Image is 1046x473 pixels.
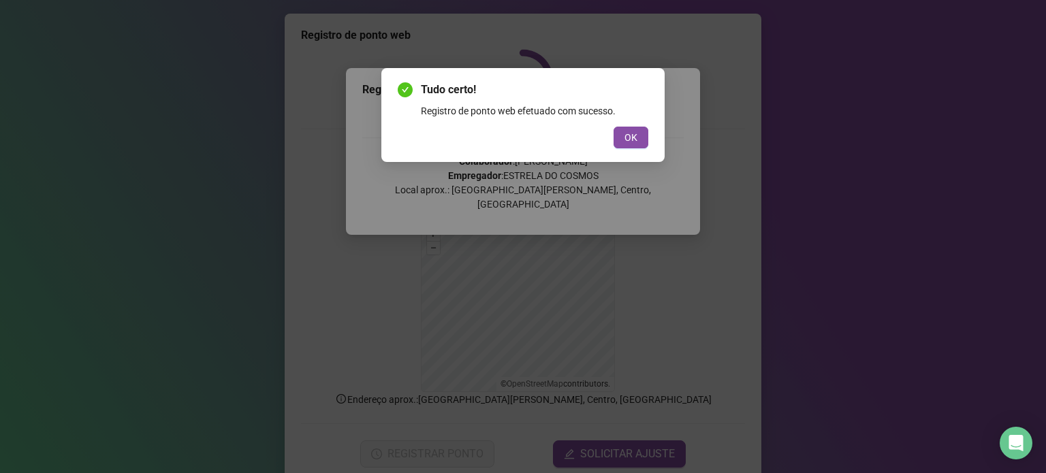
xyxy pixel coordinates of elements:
span: Tudo certo! [421,82,648,98]
div: Open Intercom Messenger [1000,427,1032,459]
button: OK [614,127,648,148]
span: check-circle [398,82,413,97]
div: Registro de ponto web efetuado com sucesso. [421,103,648,118]
span: OK [624,130,637,145]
